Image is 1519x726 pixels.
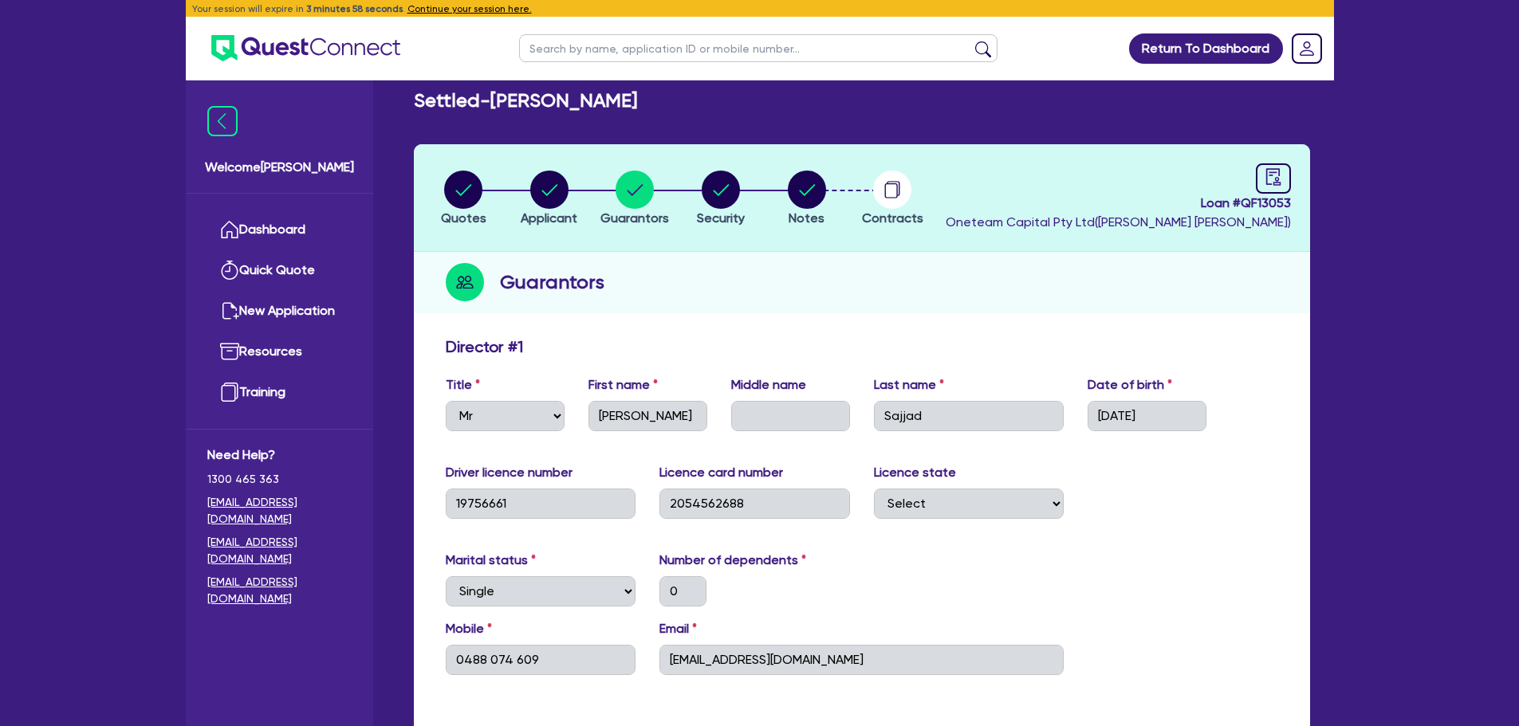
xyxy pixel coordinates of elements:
img: icon-menu-close [207,106,238,136]
label: Date of birth [1088,375,1172,394]
span: Quotes [441,210,486,226]
img: resources [220,342,239,361]
label: Licence state [874,463,956,482]
a: Resources [207,332,352,372]
a: audit [1256,163,1291,194]
label: Title [446,375,480,394]
button: Continue your session here. [407,2,532,16]
img: step-icon [446,263,484,301]
button: Applicant [520,170,578,229]
span: 3 minutes 58 seconds [306,3,403,14]
a: Training [207,372,352,413]
label: Driver licence number [446,463,573,482]
span: Security [697,210,745,226]
h2: Settled - [PERSON_NAME] [414,89,637,112]
label: Middle name [731,375,806,394]
input: DD / MM / YYYY [1088,401,1206,431]
a: [EMAIL_ADDRESS][DOMAIN_NAME] [207,494,352,528]
a: Dashboard [207,210,352,250]
span: Applicant [521,210,577,226]
img: new-application [220,301,239,320]
input: Search by name, application ID or mobile number... [519,34,998,62]
label: Mobile [446,619,492,638]
span: Need Help? [207,445,352,465]
h3: Director # 1 [446,337,523,356]
label: First name [588,375,658,394]
button: Quotes [440,170,487,229]
span: Welcome [PERSON_NAME] [205,158,354,177]
button: Contracts [861,170,924,229]
img: quick-quote [220,261,239,280]
span: 1300 465 363 [207,471,352,488]
button: Security [696,170,746,229]
a: Dropdown toggle [1286,28,1328,69]
label: Number of dependents [659,551,806,570]
img: quest-connect-logo-blue [211,35,400,61]
h2: Guarantors [500,268,604,296]
span: Oneteam Capital Pty Ltd ( [PERSON_NAME] [PERSON_NAME] ) [946,214,1291,230]
label: Last name [874,375,944,394]
span: Contracts [862,210,923,226]
label: Email [659,619,697,638]
span: Notes [789,210,824,226]
a: Return To Dashboard [1129,33,1283,64]
span: audit [1265,168,1282,186]
img: training [220,383,239,402]
a: New Application [207,291,352,332]
label: Licence card number [659,463,783,482]
a: [EMAIL_ADDRESS][DOMAIN_NAME] [207,574,352,607]
button: Guarantors [600,170,670,229]
span: Loan # QF13053 [946,194,1291,213]
span: Guarantors [600,210,669,226]
a: Quick Quote [207,250,352,291]
label: Marital status [446,551,536,570]
button: Notes [787,170,827,229]
a: [EMAIL_ADDRESS][DOMAIN_NAME] [207,534,352,567]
